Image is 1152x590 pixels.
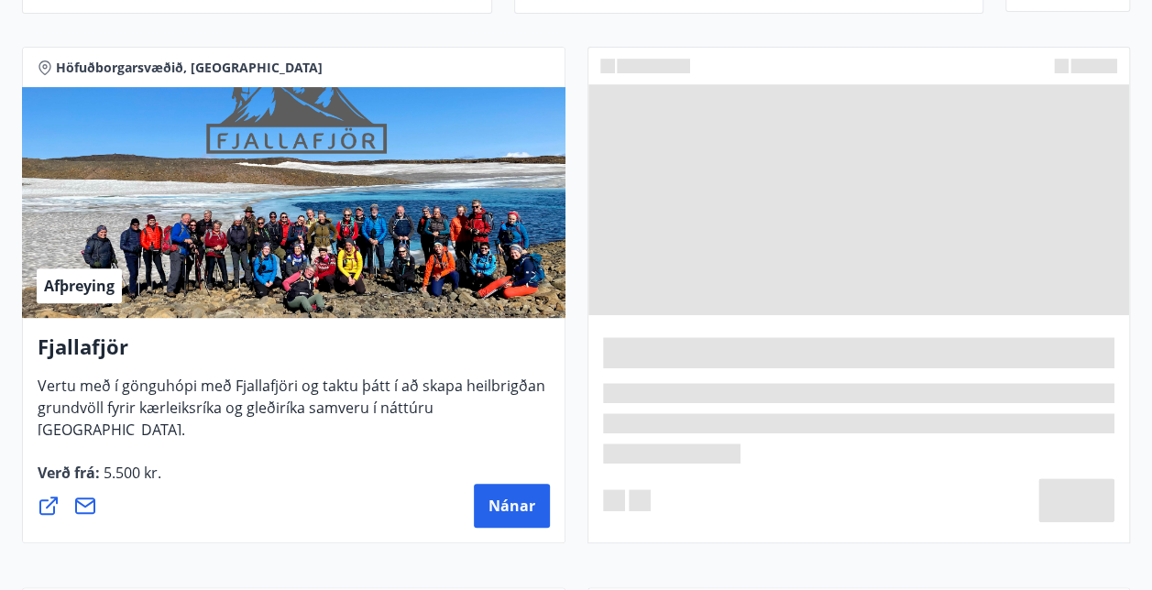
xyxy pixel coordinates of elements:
span: Nánar [488,496,535,516]
span: Höfuðborgarsvæðið, [GEOGRAPHIC_DATA] [56,59,323,77]
span: Vertu með í gönguhópi með Fjallafjöri og taktu þátt í að skapa heilbrigðan grundvöll fyrir kærlei... [38,376,545,454]
span: 5.500 kr. [100,463,161,483]
h4: Fjallafjör [38,333,550,375]
button: Nánar [474,484,550,528]
span: Afþreying [44,276,115,296]
span: Verð frá : [38,463,161,497]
